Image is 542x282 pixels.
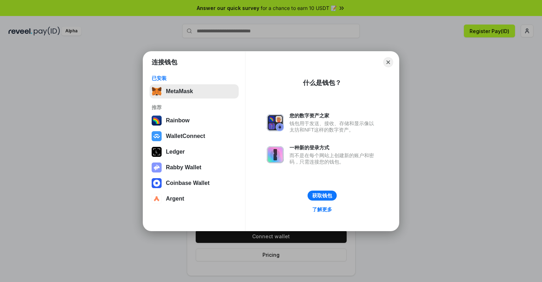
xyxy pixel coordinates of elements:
button: Rainbow [150,113,239,128]
div: Rainbow [166,117,190,124]
div: MetaMask [166,88,193,95]
button: MetaMask [150,84,239,99]
button: Rabby Wallet [150,160,239,175]
div: 钱包用于发送、接收、存储和显示像以太坊和NFT这样的数字资产。 [289,120,378,133]
img: svg+xml,%3Csvg%20xmlns%3D%22http%3A%2F%2Fwww.w3.org%2F2000%2Fsvg%22%20fill%3D%22none%22%20viewBox... [267,114,284,131]
div: 获取钱包 [312,192,332,199]
button: 获取钱包 [308,191,337,201]
div: 推荐 [152,104,237,111]
button: Close [383,57,393,67]
div: 您的数字资产之家 [289,112,378,119]
img: svg+xml,%3Csvg%20fill%3D%22none%22%20height%3D%2233%22%20viewBox%3D%220%200%2035%2033%22%20width%... [152,86,162,96]
img: svg+xml,%3Csvg%20xmlns%3D%22http%3A%2F%2Fwww.w3.org%2F2000%2Fsvg%22%20width%3D%2228%22%20height%3... [152,147,162,157]
img: svg+xml,%3Csvg%20xmlns%3D%22http%3A%2F%2Fwww.w3.org%2F2000%2Fsvg%22%20fill%3D%22none%22%20viewBox... [267,146,284,163]
h1: 连接钱包 [152,58,177,66]
img: svg+xml,%3Csvg%20width%3D%2228%22%20height%3D%2228%22%20viewBox%3D%220%200%2028%2028%22%20fill%3D... [152,131,162,141]
div: 了解更多 [312,206,332,213]
div: 已安装 [152,75,237,81]
div: Argent [166,196,184,202]
a: 了解更多 [308,205,336,214]
img: svg+xml,%3Csvg%20width%3D%2228%22%20height%3D%2228%22%20viewBox%3D%220%200%2028%2028%22%20fill%3D... [152,178,162,188]
div: WalletConnect [166,133,205,139]
button: Ledger [150,145,239,159]
div: 而不是在每个网站上创建新的账户和密码，只需连接您的钱包。 [289,152,378,165]
div: 一种新的登录方式 [289,144,378,151]
button: Argent [150,192,239,206]
div: 什么是钱包？ [303,79,341,87]
img: svg+xml,%3Csvg%20width%3D%2228%22%20height%3D%2228%22%20viewBox%3D%220%200%2028%2028%22%20fill%3D... [152,194,162,204]
img: svg+xml,%3Csvg%20xmlns%3D%22http%3A%2F%2Fwww.w3.org%2F2000%2Fsvg%22%20fill%3D%22none%22%20viewBox... [152,163,162,172]
img: svg+xml,%3Csvg%20width%3D%22120%22%20height%3D%22120%22%20viewBox%3D%220%200%20120%20120%22%20fil... [152,116,162,126]
div: Coinbase Wallet [166,180,210,186]
div: Ledger [166,149,185,155]
button: WalletConnect [150,129,239,143]
div: Rabby Wallet [166,164,201,171]
button: Coinbase Wallet [150,176,239,190]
